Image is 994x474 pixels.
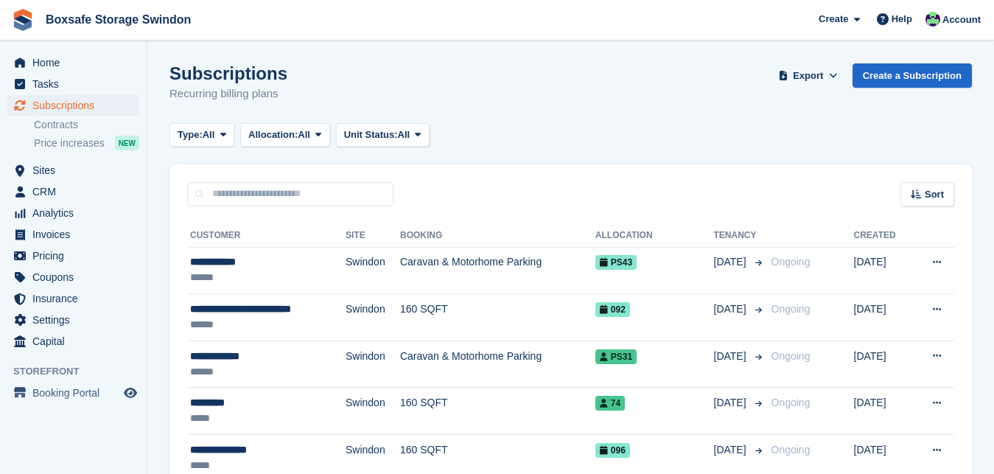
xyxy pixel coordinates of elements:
[40,7,197,32] a: Boxsafe Storage Swindon
[854,294,912,341] td: [DATE]
[398,128,410,142] span: All
[714,224,766,248] th: Tenancy
[854,224,912,248] th: Created
[771,444,811,456] span: Ongoing
[942,13,981,27] span: Account
[595,396,625,411] span: 74
[400,224,595,248] th: Booking
[7,267,139,287] a: menu
[400,388,595,435] td: 160 SQFT
[7,95,139,116] a: menu
[346,341,400,388] td: Swindon
[187,224,346,248] th: Customer
[400,341,595,388] td: Caravan & Motorhome Parking
[248,128,298,142] span: Allocation:
[7,331,139,352] a: menu
[595,224,714,248] th: Allocation
[7,52,139,73] a: menu
[7,74,139,94] a: menu
[32,288,121,309] span: Insurance
[854,388,912,435] td: [DATE]
[32,331,121,352] span: Capital
[32,52,121,73] span: Home
[771,350,811,362] span: Ongoing
[32,181,121,202] span: CRM
[240,123,330,147] button: Allocation: All
[344,128,398,142] span: Unit Status:
[34,135,139,151] a: Price increases NEW
[7,160,139,181] a: menu
[7,288,139,309] a: menu
[336,123,430,147] button: Unit Status: All
[34,136,105,150] span: Price increases
[7,310,139,330] a: menu
[595,349,637,364] span: PS31
[714,442,749,458] span: [DATE]
[925,187,944,202] span: Sort
[32,224,121,245] span: Invoices
[32,383,121,403] span: Booking Portal
[853,63,972,88] a: Create a Subscription
[115,136,139,150] div: NEW
[7,224,139,245] a: menu
[714,395,749,411] span: [DATE]
[595,302,630,317] span: 092
[793,69,823,83] span: Export
[7,383,139,403] a: menu
[169,86,287,102] p: Recurring billing plans
[32,245,121,266] span: Pricing
[771,397,811,408] span: Ongoing
[32,310,121,330] span: Settings
[925,12,940,27] img: Kim Virabi
[400,294,595,341] td: 160 SQFT
[34,118,139,132] a: Contracts
[714,302,749,317] span: [DATE]
[346,294,400,341] td: Swindon
[169,63,287,83] h1: Subscriptions
[7,181,139,202] a: menu
[771,303,811,315] span: Ongoing
[7,203,139,223] a: menu
[32,267,121,287] span: Coupons
[595,255,637,270] span: PS43
[203,128,215,142] span: All
[346,388,400,435] td: Swindon
[346,247,400,294] td: Swindon
[12,9,34,31] img: stora-icon-8386f47178a22dfd0bd8f6a31ec36ba5ce8667c1dd55bd0f319d3a0aa187defe.svg
[714,349,749,364] span: [DATE]
[714,254,749,270] span: [DATE]
[32,95,121,116] span: Subscriptions
[892,12,912,27] span: Help
[32,160,121,181] span: Sites
[178,128,203,142] span: Type:
[819,12,848,27] span: Create
[854,247,912,294] td: [DATE]
[7,245,139,266] a: menu
[854,341,912,388] td: [DATE]
[32,74,121,94] span: Tasks
[595,443,630,458] span: 096
[776,63,841,88] button: Export
[13,364,147,379] span: Storefront
[771,256,811,268] span: Ongoing
[400,247,595,294] td: Caravan & Motorhome Parking
[169,123,234,147] button: Type: All
[122,384,139,402] a: Preview store
[346,224,400,248] th: Site
[298,128,310,142] span: All
[32,203,121,223] span: Analytics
